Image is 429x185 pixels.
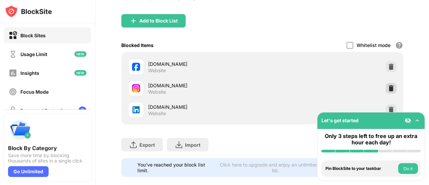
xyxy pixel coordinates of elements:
[139,142,155,148] div: Export
[5,5,52,18] img: logo-blocksite.svg
[9,31,17,40] img: block-on.svg
[148,82,262,89] div: [DOMAIN_NAME]
[20,70,39,76] div: Insights
[8,153,87,164] div: Save more time by blocking thousands of sites in a single click
[20,108,69,113] div: Password Protection
[132,63,140,71] img: favicons
[9,50,17,58] img: time-usage-off.svg
[74,70,86,76] img: new-icon.svg
[357,42,390,48] div: Whitelist mode
[148,60,262,67] div: [DOMAIN_NAME]
[132,84,140,92] img: favicons
[148,67,166,74] div: Website
[321,133,421,146] div: Only 3 steps left to free up an extra hour each day!
[9,88,17,96] img: focus-off.svg
[414,117,421,124] img: omni-setup-toggle.svg
[9,69,17,77] img: insights-off.svg
[137,162,214,173] div: You’ve reached your block list limit.
[74,51,86,57] img: new-icon.svg
[185,142,200,148] div: Import
[20,33,46,38] div: Block Sites
[405,117,411,124] img: eye-not-visible.svg
[8,145,87,151] div: Block By Category
[8,118,32,142] img: push-categories.svg
[139,18,178,24] div: Add to Block List
[148,89,166,95] div: Website
[148,110,166,117] div: Website
[132,106,140,114] img: favicons
[325,166,396,171] div: Pin BlockSite to your taskbar
[9,106,17,115] img: password-protection-off.svg
[20,51,47,57] div: Usage Limit
[321,118,359,123] div: Let's get started
[121,42,154,48] div: Blocked Items
[218,162,333,173] div: Click here to upgrade and enjoy an unlimited block list.
[398,163,418,174] button: Do it
[20,89,49,95] div: Focus Mode
[148,103,262,110] div: [DOMAIN_NAME]
[8,166,49,177] div: Go Unlimited
[78,106,86,114] img: lock-menu.svg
